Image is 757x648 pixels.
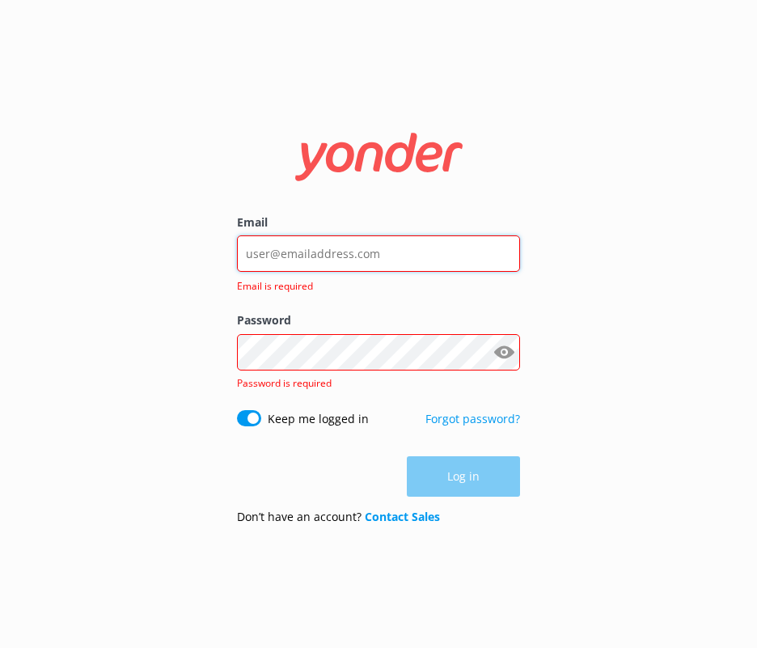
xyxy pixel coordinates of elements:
p: Don’t have an account? [237,508,440,526]
input: user@emailaddress.com [237,235,520,272]
a: Contact Sales [365,509,440,524]
label: Keep me logged in [268,410,369,428]
button: Show password [488,336,520,368]
span: Password is required [237,376,332,390]
span: Email is required [237,278,510,294]
label: Password [237,311,520,329]
a: Forgot password? [425,411,520,426]
label: Email [237,214,520,231]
